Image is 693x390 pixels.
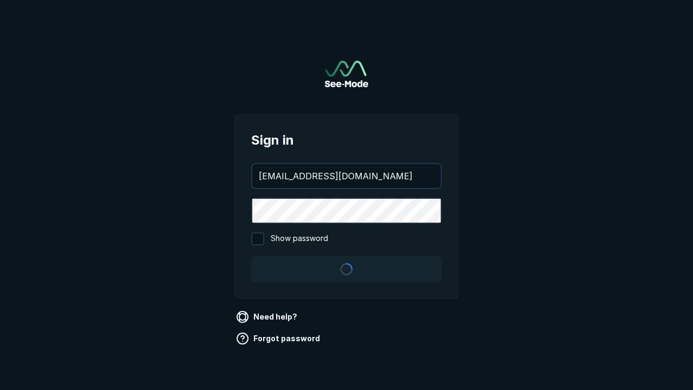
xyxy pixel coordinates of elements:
img: See-Mode Logo [325,61,368,87]
a: Need help? [234,308,302,326]
a: Go to sign in [325,61,368,87]
input: your@email.com [252,164,441,188]
span: Sign in [251,131,442,150]
span: Show password [271,232,328,245]
a: Forgot password [234,330,324,347]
